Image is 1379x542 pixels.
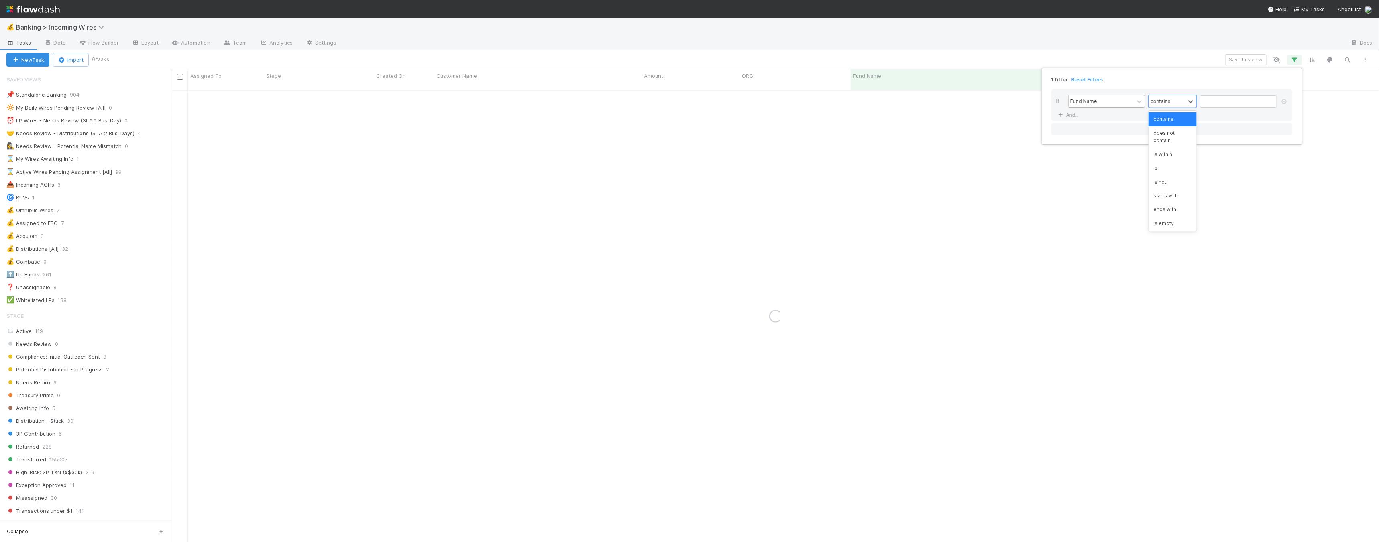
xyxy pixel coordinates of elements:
[1149,148,1197,161] div: is within
[1070,97,1097,105] div: Fund Name
[1149,175,1197,189] div: is not
[1051,76,1068,83] span: 1 filter
[1149,161,1197,175] div: is
[1071,76,1103,83] a: Reset Filters
[1051,123,1292,135] button: Or if...
[1151,97,1171,105] div: contains
[1056,95,1068,109] div: If
[1149,217,1197,230] div: is empty
[1056,109,1082,121] a: And..
[1149,112,1197,126] div: contains
[1149,126,1197,148] div: does not contain
[1149,230,1197,244] div: is not empty
[1149,189,1197,203] div: starts with
[1149,203,1197,216] div: ends with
